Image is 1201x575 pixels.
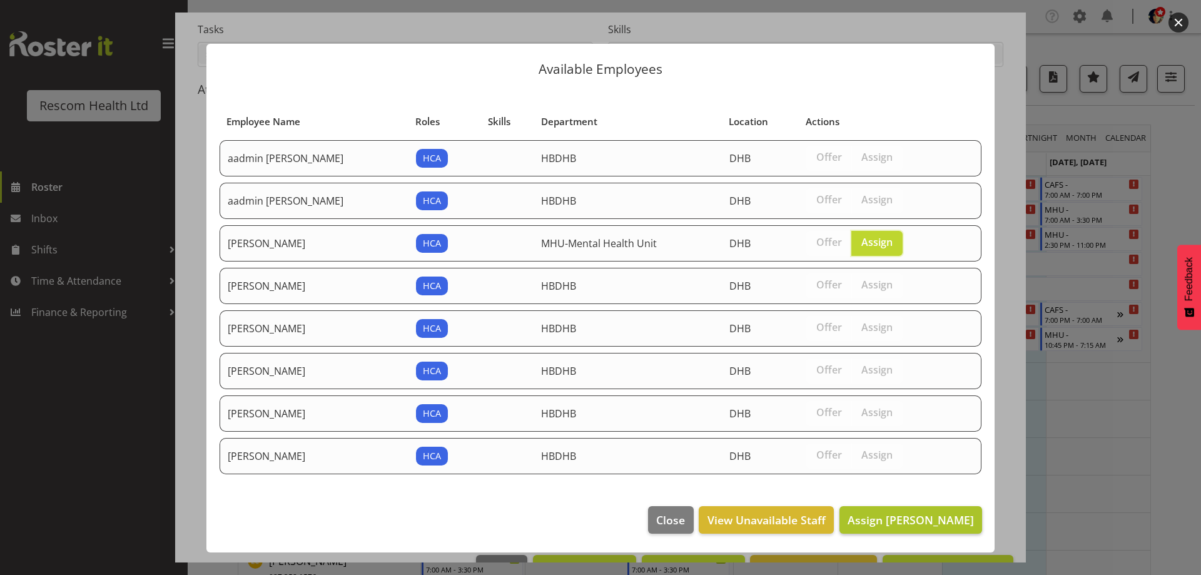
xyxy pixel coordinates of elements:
[541,407,576,420] span: HBDHB
[541,237,657,250] span: MHU-Mental Health Unit
[729,151,751,165] span: DHB
[648,506,693,534] button: Close
[541,151,576,165] span: HBDHB
[219,63,982,76] p: Available Employees
[423,279,441,293] span: HCA
[488,114,510,129] span: Skills
[415,114,440,129] span: Roles
[729,279,751,293] span: DHB
[1183,257,1195,301] span: Feedback
[729,114,768,129] span: Location
[423,449,441,463] span: HCA
[423,194,441,208] span: HCA
[816,449,842,461] span: Offer
[861,278,893,291] span: Assign
[861,151,893,163] span: Assign
[226,114,300,129] span: Employee Name
[861,406,893,419] span: Assign
[423,151,441,165] span: HCA
[541,279,576,293] span: HBDHB
[729,407,751,420] span: DHB
[220,268,408,304] td: [PERSON_NAME]
[541,194,576,208] span: HBDHB
[423,237,441,250] span: HCA
[729,322,751,335] span: DHB
[220,438,408,474] td: [PERSON_NAME]
[699,506,833,534] button: View Unavailable Staff
[220,183,408,219] td: aadmin [PERSON_NAME]
[861,236,893,248] span: Assign
[541,114,597,129] span: Department
[220,140,408,176] td: aadmin [PERSON_NAME]
[423,407,441,420] span: HCA
[1177,245,1201,330] button: Feedback - Show survey
[861,321,893,333] span: Assign
[656,512,685,528] span: Close
[729,364,751,378] span: DHB
[816,151,842,163] span: Offer
[220,225,408,262] td: [PERSON_NAME]
[806,114,839,129] span: Actions
[861,364,893,376] span: Assign
[220,395,408,432] td: [PERSON_NAME]
[816,278,842,291] span: Offer
[861,449,893,461] span: Assign
[220,353,408,389] td: [PERSON_NAME]
[541,364,576,378] span: HBDHB
[541,449,576,463] span: HBDHB
[861,193,893,206] span: Assign
[707,512,826,528] span: View Unavailable Staff
[541,322,576,335] span: HBDHB
[423,322,441,335] span: HCA
[848,512,974,527] span: Assign [PERSON_NAME]
[816,406,842,419] span: Offer
[816,193,842,206] span: Offer
[729,237,751,250] span: DHB
[729,449,751,463] span: DHB
[729,194,751,208] span: DHB
[423,364,441,378] span: HCA
[839,506,982,534] button: Assign [PERSON_NAME]
[816,236,842,248] span: Offer
[220,310,408,347] td: [PERSON_NAME]
[816,364,842,376] span: Offer
[816,321,842,333] span: Offer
